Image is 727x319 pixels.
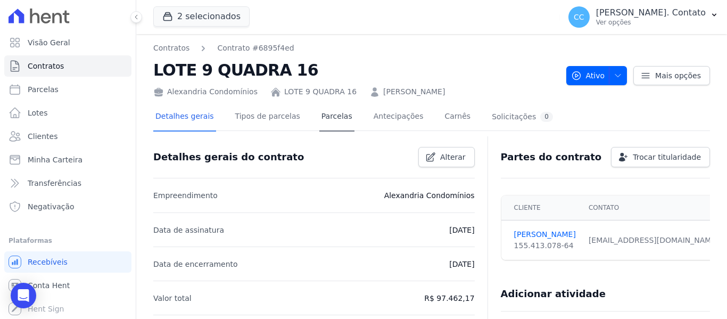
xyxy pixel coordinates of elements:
[153,86,258,97] div: Alexandria Condomínios
[383,86,445,97] a: [PERSON_NAME]
[233,103,302,132] a: Tipos de parcelas
[449,258,474,271] p: [DATE]
[28,201,75,212] span: Negativação
[501,195,582,220] th: Cliente
[418,147,475,167] a: Alterar
[560,2,727,32] button: CC [PERSON_NAME]. Contato Ver opções
[514,240,576,251] div: 155.413.078-64
[153,58,558,82] h2: LOTE 9 QUADRA 16
[4,275,131,296] a: Conta Hent
[440,152,466,162] span: Alterar
[566,66,627,85] button: Ativo
[153,189,218,202] p: Empreendimento
[28,61,64,71] span: Contratos
[384,189,475,202] p: Alexandria Condomínios
[153,43,294,54] nav: Breadcrumb
[153,103,216,132] a: Detalhes gerais
[153,224,224,236] p: Data de assinatura
[217,43,294,54] a: Contrato #6895f4ed
[611,147,710,167] a: Trocar titularidade
[4,55,131,77] a: Contratos
[633,152,701,162] span: Trocar titularidade
[28,84,59,95] span: Parcelas
[153,258,238,271] p: Data de encerramento
[655,70,701,81] span: Mais opções
[28,178,81,189] span: Transferências
[153,6,250,27] button: 2 selecionados
[28,131,57,142] span: Clientes
[633,66,710,85] a: Mais opções
[582,195,725,220] th: Contato
[596,7,706,18] p: [PERSON_NAME]. Contato
[4,173,131,194] a: Transferências
[4,32,131,53] a: Visão Geral
[424,292,474,305] p: R$ 97.462,17
[284,86,357,97] a: LOTE 9 QUADRA 16
[11,283,36,308] div: Open Intercom Messenger
[490,103,555,132] a: Solicitações0
[501,288,606,300] h3: Adicionar atividade
[574,13,584,21] span: CC
[153,151,304,163] h3: Detalhes gerais do contrato
[589,235,719,246] div: [EMAIL_ADDRESS][DOMAIN_NAME]
[540,112,553,122] div: 0
[28,37,70,48] span: Visão Geral
[492,112,553,122] div: Solicitações
[501,151,602,163] h3: Partes do contrato
[4,102,131,124] a: Lotes
[153,43,558,54] nav: Breadcrumb
[4,79,131,100] a: Parcelas
[442,103,473,132] a: Carnês
[28,108,48,118] span: Lotes
[319,103,354,132] a: Parcelas
[153,292,192,305] p: Valor total
[514,229,576,240] a: [PERSON_NAME]
[9,234,127,247] div: Plataformas
[596,18,706,27] p: Ver opções
[449,224,474,236] p: [DATE]
[28,280,70,291] span: Conta Hent
[4,149,131,170] a: Minha Carteira
[28,257,68,267] span: Recebíveis
[571,66,605,85] span: Ativo
[4,126,131,147] a: Clientes
[153,43,189,54] a: Contratos
[4,251,131,273] a: Recebíveis
[28,154,82,165] span: Minha Carteira
[4,196,131,217] a: Negativação
[371,103,426,132] a: Antecipações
